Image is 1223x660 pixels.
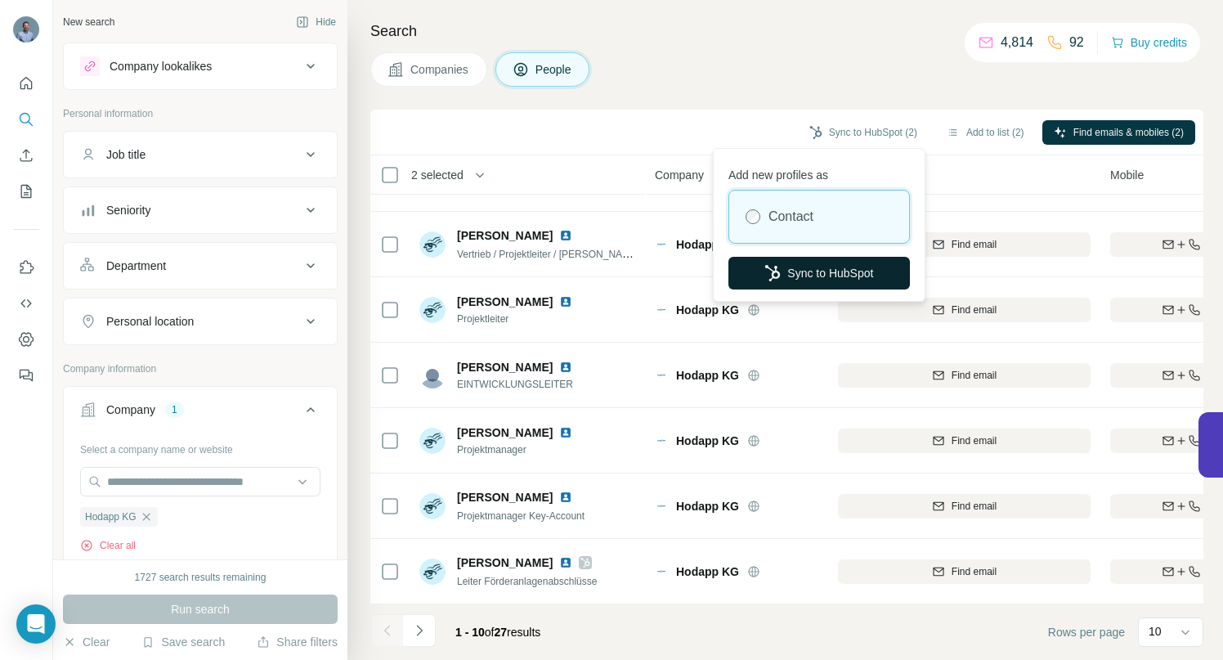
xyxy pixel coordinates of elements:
p: Add new profiles as [728,160,910,183]
span: [PERSON_NAME] [457,489,553,505]
button: Enrich CSV [13,141,39,170]
div: Select a company name or website [80,436,320,457]
img: LinkedIn logo [559,556,572,569]
span: Vertrieb / Projektleiter / [PERSON_NAME] / Service-Wartung-Retrofit [457,247,755,260]
span: Hodapp KG [676,367,739,384]
img: LinkedIn logo [559,295,572,308]
img: Logo of Hodapp KG [655,434,668,447]
span: 27 [495,626,508,639]
img: Avatar [13,16,39,43]
button: Navigate to next page [403,614,436,647]
img: Avatar [419,362,446,388]
img: Avatar [419,297,446,323]
div: 1 [165,402,184,417]
span: [PERSON_NAME] [457,294,553,310]
img: Logo of Hodapp KG [655,500,668,513]
button: Dashboard [13,325,39,354]
span: People [535,61,573,78]
p: 4,814 [1001,33,1033,52]
div: Job title [106,146,146,163]
button: Save search [141,634,225,650]
img: LinkedIn logo [559,361,572,374]
button: Department [64,246,337,285]
span: 1 - 10 [455,626,485,639]
p: 10 [1149,623,1162,640]
span: Projektmanager Key-Account [457,510,585,522]
span: Hodapp KG [676,236,739,253]
img: Logo of Hodapp KG [655,565,668,578]
button: Sync to HubSpot [728,257,910,290]
span: Find email [952,433,997,448]
span: Leiter Förderanlagenabschlüsse [457,576,597,587]
button: Sync to HubSpot (2) [798,120,929,145]
span: Find email [952,237,997,252]
button: Buy credits [1111,31,1187,54]
span: Hodapp KG [676,302,739,318]
span: Hodapp KG [676,498,739,514]
button: Hide [284,10,347,34]
button: Company1 [64,390,337,436]
div: Company lookalikes [110,58,212,74]
button: Find email [838,494,1091,519]
img: Logo of Hodapp KG [655,238,668,251]
img: Logo of Hodapp KG [655,369,668,382]
button: My lists [13,177,39,206]
span: Find email [952,368,997,383]
img: LinkedIn logo [559,491,572,504]
span: of [485,626,495,639]
button: Use Surfe on LinkedIn [13,253,39,282]
span: Find email [952,499,997,514]
button: Find email [838,429,1091,453]
button: Share filters [257,634,338,650]
div: Personal location [106,313,194,330]
button: Personal location [64,302,337,341]
span: Find emails & mobiles (2) [1073,125,1184,140]
button: Clear all [80,538,136,553]
p: 92 [1069,33,1084,52]
span: Projektleiter [457,312,592,326]
span: [PERSON_NAME] [457,359,553,375]
span: Hodapp KG [85,510,137,524]
span: Projektmanager [457,442,592,457]
span: results [455,626,540,639]
button: Add to list (2) [935,120,1036,145]
button: Find email [838,298,1091,322]
button: Find emails & mobiles (2) [1042,120,1195,145]
button: Job title [64,135,337,174]
button: Search [13,105,39,134]
button: Use Surfe API [13,289,39,318]
span: Find email [952,564,997,579]
span: Mobile [1110,167,1144,183]
span: [PERSON_NAME] [457,554,553,571]
div: Open Intercom Messenger [16,604,56,644]
img: LinkedIn logo [559,426,572,439]
span: Companies [410,61,470,78]
img: Logo of Hodapp KG [655,303,668,317]
div: Seniority [106,202,150,218]
p: Company information [63,361,338,376]
img: Avatar [419,231,446,258]
span: [PERSON_NAME] [457,227,553,244]
img: Avatar [419,428,446,454]
div: 1727 search results remaining [135,570,267,585]
button: Company lookalikes [64,47,337,86]
img: Avatar [419,493,446,519]
span: Company [655,167,704,183]
span: 2 selected [411,167,464,183]
button: Quick start [13,69,39,98]
button: Seniority [64,191,337,230]
button: Find email [838,363,1091,388]
span: [PERSON_NAME] [457,424,553,441]
span: EINTWICKLUNGSLEITER [457,377,592,392]
img: LinkedIn logo [559,229,572,242]
button: Find email [838,559,1091,584]
span: Hodapp KG [676,563,739,580]
span: Find email [952,303,997,317]
button: Clear [63,634,110,650]
img: Avatar [419,559,446,585]
span: Hodapp KG [676,433,739,449]
h4: Search [370,20,1203,43]
p: Personal information [63,106,338,121]
button: Feedback [13,361,39,390]
span: Rows per page [1048,624,1125,640]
